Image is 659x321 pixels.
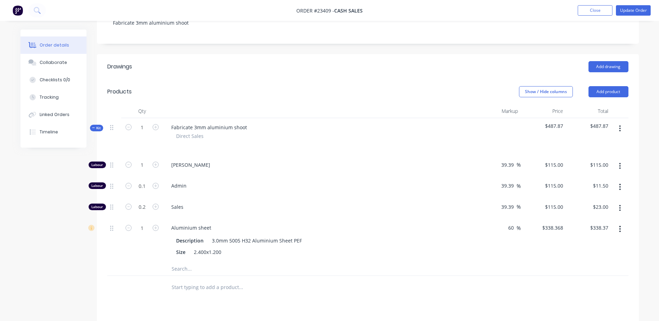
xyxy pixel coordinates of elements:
[209,236,305,246] div: 3.0mm 5005 H32 Aluminium Sheet PEF
[569,122,608,130] span: $487.87
[476,104,521,118] div: Markup
[171,280,310,294] input: Start typing to add a product...
[566,104,611,118] div: Total
[20,71,87,89] button: Checklists 0/0
[40,112,69,118] div: Linked Orders
[588,61,628,72] button: Add drawing
[107,63,132,71] div: Drawings
[89,204,106,210] div: Labour
[90,125,103,131] div: Kit
[191,247,224,257] div: 2.400x1.200
[20,36,87,54] button: Order details
[176,132,204,140] span: Direct Sales
[517,203,521,211] span: %
[171,161,473,168] span: [PERSON_NAME]
[173,247,188,257] div: Size
[40,42,69,48] div: Order details
[40,129,58,135] div: Timeline
[89,182,106,189] div: Labour
[40,94,59,100] div: Tracking
[173,236,206,246] div: Description
[588,86,628,97] button: Add product
[171,203,473,211] span: Sales
[171,182,473,189] span: Admin
[517,224,521,232] span: %
[517,182,521,190] span: %
[92,125,101,131] span: Kit
[517,161,521,169] span: %
[524,122,563,130] span: $487.87
[40,77,70,83] div: Checklists 0/0
[20,123,87,141] button: Timeline
[519,86,573,97] button: Show / Hide columns
[20,89,87,106] button: Tracking
[578,5,612,16] button: Close
[334,7,363,14] span: Cash Sales
[166,122,253,132] div: Fabricate 3mm aluminium shoot
[521,104,566,118] div: Price
[20,106,87,123] button: Linked Orders
[13,5,23,16] img: Factory
[20,54,87,71] button: Collaborate
[107,88,132,96] div: Products
[121,104,163,118] div: Qty
[171,262,310,275] input: Search...
[89,162,106,168] div: Labour
[40,59,67,66] div: Collaborate
[166,223,217,233] div: Aluminium sheet
[107,12,628,33] div: Fabricate 3mm aluminium shoot
[616,5,651,16] button: Update Order
[296,7,334,14] span: Order #23409 -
